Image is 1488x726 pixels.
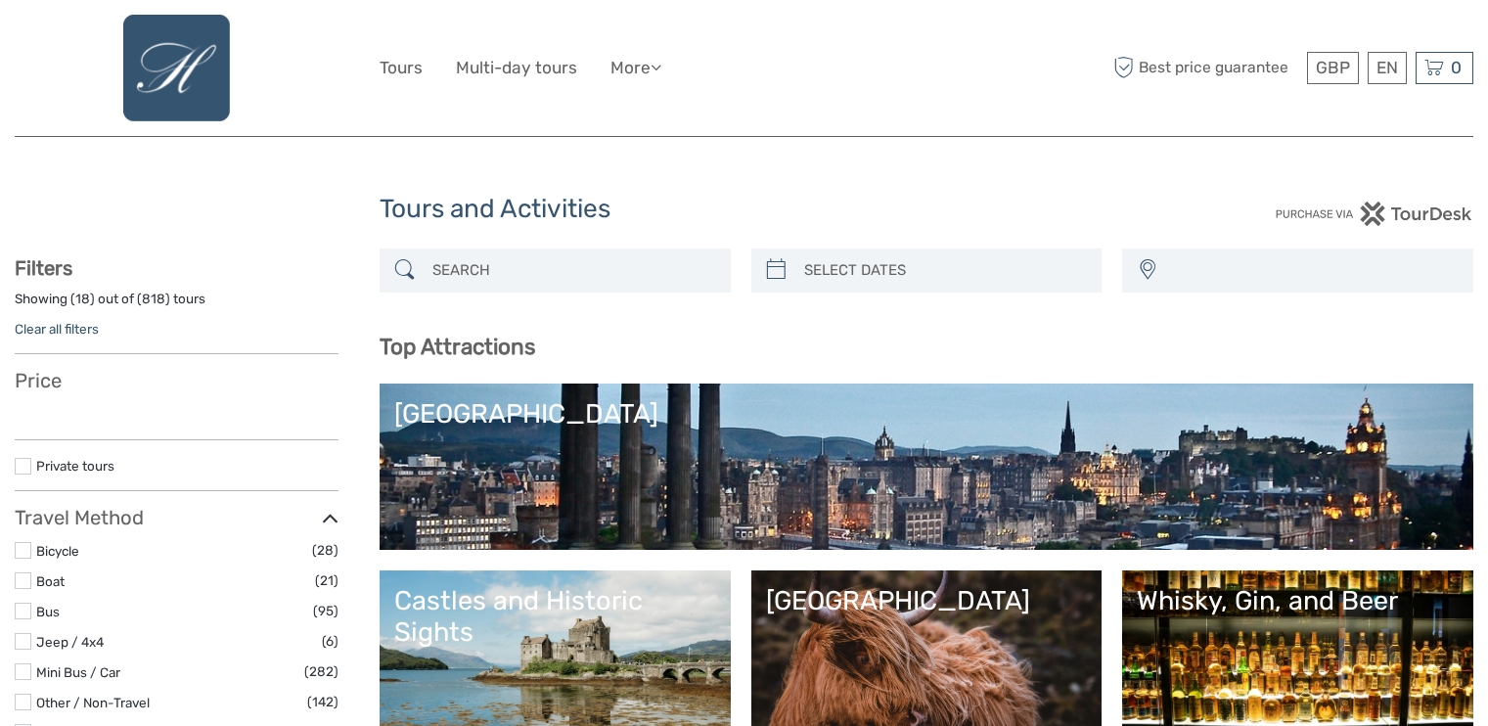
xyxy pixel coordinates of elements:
a: [GEOGRAPHIC_DATA] [394,398,1459,535]
b: Top Attractions [380,334,535,360]
a: Private tours [36,458,114,474]
a: Clear all filters [15,321,99,337]
div: Showing ( ) out of ( ) tours [15,290,338,320]
span: 0 [1448,58,1465,77]
strong: Filters [15,256,72,280]
div: [GEOGRAPHIC_DATA] [394,398,1459,430]
label: 18 [75,290,90,308]
h1: Tours and Activities [380,194,1109,225]
span: GBP [1316,58,1350,77]
a: Tours [380,54,423,82]
span: (21) [315,569,338,592]
h3: Price [15,369,338,392]
a: Other / Non-Travel [36,695,150,710]
span: Best price guarantee [1108,52,1302,84]
span: (95) [313,600,338,622]
a: Bicycle [36,543,79,559]
img: 741-b9f39b08-b8c0-4704-ac54-44d9ab917c13_logo_big.png [123,15,230,121]
a: Mini Bus / Car [36,664,120,680]
a: More [610,54,661,82]
label: 818 [142,290,165,308]
span: (6) [322,630,338,653]
a: Whisky, Gin, and Beer [1137,585,1459,722]
a: Multi-day tours [456,54,577,82]
input: SELECT DATES [796,253,1093,288]
div: Whisky, Gin, and Beer [1137,585,1459,616]
span: (282) [304,660,338,683]
span: (142) [307,691,338,713]
a: [GEOGRAPHIC_DATA] [766,585,1088,722]
div: Castles and Historic Sights [394,585,716,649]
span: (28) [312,539,338,562]
a: Boat [36,573,65,589]
div: EN [1368,52,1407,84]
img: PurchaseViaTourDesk.png [1275,202,1473,226]
a: Jeep / 4x4 [36,634,104,650]
input: SEARCH [425,253,721,288]
a: Castles and Historic Sights [394,585,716,722]
a: Bus [36,604,60,619]
div: [GEOGRAPHIC_DATA] [766,585,1088,616]
h3: Travel Method [15,506,338,529]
